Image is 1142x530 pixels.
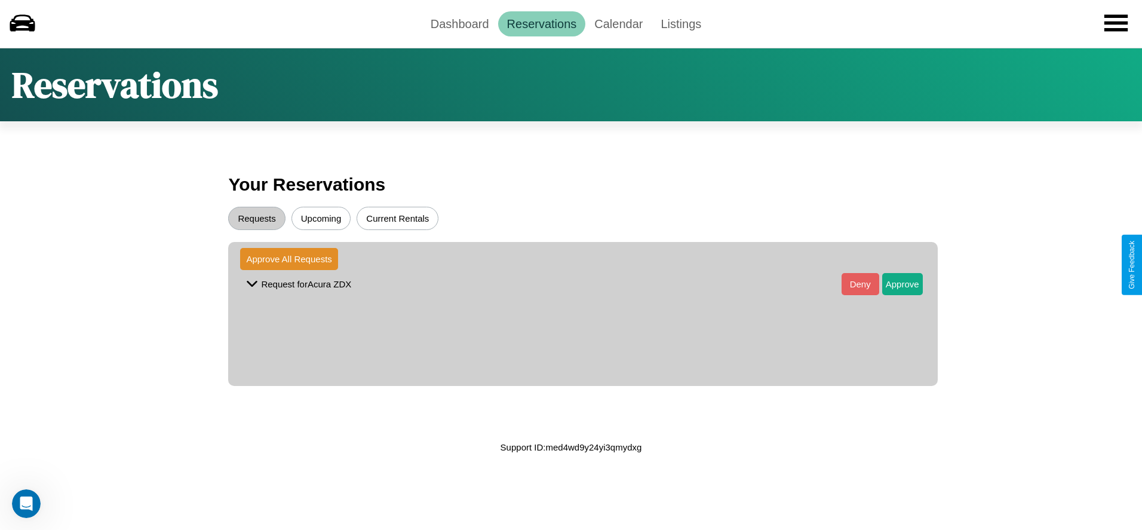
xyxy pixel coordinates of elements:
[422,11,498,36] a: Dashboard
[585,11,652,36] a: Calendar
[12,489,41,518] iframe: Intercom live chat
[228,169,913,201] h3: Your Reservations
[12,60,218,109] h1: Reservations
[498,11,586,36] a: Reservations
[1128,241,1136,289] div: Give Feedback
[240,248,337,270] button: Approve All Requests
[652,11,710,36] a: Listings
[228,207,285,230] button: Requests
[842,273,879,295] button: Deny
[357,207,438,230] button: Current Rentals
[882,273,923,295] button: Approve
[501,439,642,455] p: Support ID: med4wd9y24yi3qmydxg
[261,276,351,292] p: Request for Acura ZDX
[291,207,351,230] button: Upcoming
